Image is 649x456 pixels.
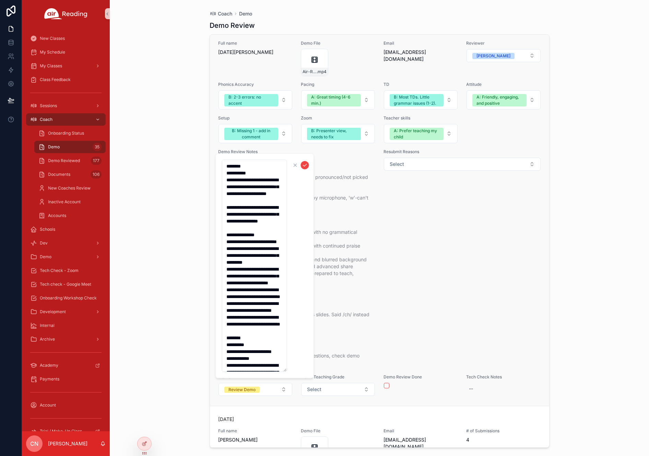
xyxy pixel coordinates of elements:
[303,69,317,75] span: Air-Reading-Demo
[218,10,232,17] span: Coach
[383,436,458,450] span: [EMAIL_ADDRESS][DOMAIN_NAME]
[383,49,458,62] span: [EMAIL_ADDRESS][DOMAIN_NAME]
[301,428,375,434] span: Demo File
[218,82,293,87] span: Phonics Accuracy
[466,82,541,87] span: Attitude
[40,376,59,382] span: Payments
[26,278,106,290] a: Tech check - Google Meet
[218,436,293,443] span: [PERSON_NAME]
[40,49,65,55] span: My Schedule
[383,428,458,434] span: Email
[26,32,106,45] a: New Classes
[34,168,106,181] a: Documents106
[40,254,51,260] span: Demo
[307,386,321,393] span: Select
[210,21,255,30] h1: Demo Review
[40,363,58,368] span: Academy
[384,90,458,110] button: Select Button
[383,82,458,87] span: TD
[40,309,66,315] span: Development
[40,337,55,342] span: Archive
[26,399,106,411] a: Account
[301,115,375,121] span: Zoom
[40,402,56,408] span: Account
[466,374,541,380] span: Tech Check Notes
[301,41,375,46] span: Demo File
[26,73,106,86] a: Class Feedback
[466,41,541,46] span: Reviewer
[26,60,106,72] a: My Classes
[476,53,510,59] div: [PERSON_NAME]
[26,237,106,249] a: Dev
[301,383,375,396] button: Select Button
[26,425,106,437] a: Trial / Make-Up Class
[40,63,62,69] span: My Classes
[44,8,87,19] img: App logo
[26,113,106,126] a: Coach
[40,282,91,287] span: Tech check - Google Meet
[218,428,293,434] span: Full name
[40,103,57,109] span: Sessions
[476,94,522,106] div: A: Friendly, engaging, and positive
[301,374,375,380] span: Demo Teaching Grade
[218,115,293,121] span: Setup
[91,157,102,165] div: 177
[466,428,541,434] span: # of Submissions
[48,158,80,163] span: Demo Reviewed
[383,374,458,380] span: Demo Review Done
[467,90,540,110] button: Select Button
[394,94,439,106] div: B: Most TDs. Little grammar issues (1-2).
[48,144,60,150] span: Demo
[40,323,55,328] span: Internal
[384,124,458,143] button: Select Button
[239,10,252,17] a: Demo
[26,264,106,277] a: Tech Check - Zoom
[228,387,256,393] div: Review Demo
[34,141,106,153] a: Demo35
[40,295,97,301] span: Onboarding Workshop Check
[48,213,66,218] span: Accounts
[26,100,106,112] a: Sessions
[383,41,458,46] span: Email
[26,292,106,304] a: Onboarding Workshop Check
[48,440,87,447] p: [PERSON_NAME]
[26,306,106,318] a: Development
[34,209,106,222] a: Accounts
[26,46,106,58] a: My Schedule
[40,36,65,41] span: New Classes
[91,170,102,179] div: 106
[26,373,106,385] a: Payments
[311,94,357,106] div: A: Great timing (4-6 min.)
[224,127,278,140] button: Unselect B_MISSING_1_ADD_IN_COMMENT
[218,416,234,423] p: [DATE]
[93,143,102,151] div: 35
[301,82,375,87] span: Pacing
[40,429,82,434] span: Trial / Make-Up Class
[22,27,110,431] div: scrollable content
[467,49,540,62] button: Select Button
[390,161,404,168] span: Select
[383,115,458,121] span: Teacher skills
[40,268,79,273] span: Tech Check - Zoom
[48,130,84,136] span: Onboarding Status
[219,383,292,396] button: Select Button
[30,440,38,448] span: CN
[218,49,293,56] span: [DATE][PERSON_NAME]
[301,90,375,110] button: Select Button
[40,77,71,82] span: Class Feedback
[40,117,52,122] span: Coach
[218,41,293,46] span: Full name
[48,185,91,191] span: New Coaches Review
[219,90,292,110] button: Select Button
[466,436,541,443] span: 4
[40,240,48,246] span: Dev
[26,333,106,345] a: Archive
[228,94,274,106] div: B: 2-3 errors: no accent
[48,199,81,205] span: Inactive Account
[34,196,106,208] a: Inactive Account
[394,128,439,140] div: A: Prefer teaching my child
[34,182,106,194] a: New Coaches Review
[34,127,106,139] a: Onboarding Status
[228,128,274,140] div: B: Missing 1 - add in comment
